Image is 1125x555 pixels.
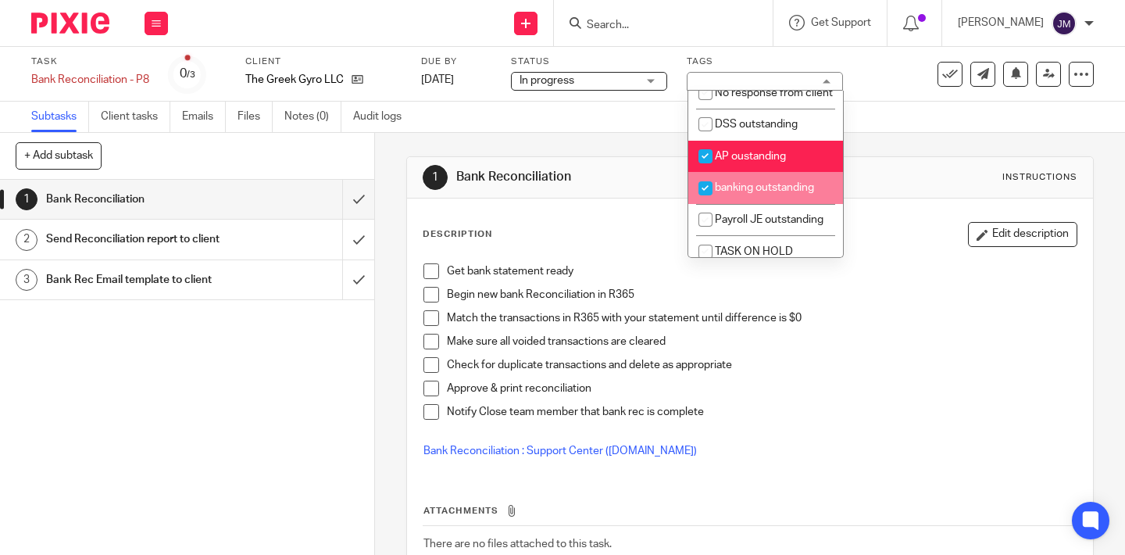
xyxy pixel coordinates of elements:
[958,15,1044,30] p: [PERSON_NAME]
[715,214,823,225] span: Payroll JE outstanding
[31,55,149,68] label: Task
[423,228,492,241] p: Description
[811,17,871,28] span: Get Support
[245,55,402,68] label: Client
[456,169,784,185] h1: Bank Reconciliation
[715,88,833,98] span: No response from client
[447,263,1077,279] p: Get bank statement ready
[46,268,234,292] h1: Bank Rec Email template to client
[187,70,195,79] small: /3
[245,72,344,88] p: The Greek Gyro LLC
[101,102,170,132] a: Client tasks
[585,19,726,33] input: Search
[447,381,1077,396] p: Approve & print reconciliation
[447,404,1077,420] p: Notify Close team member that bank rec is complete
[447,357,1077,373] p: Check for duplicate transactions and delete as appropriate
[16,269,37,291] div: 3
[447,334,1077,349] p: Make sure all voided transactions are cleared
[1052,11,1077,36] img: svg%3E
[31,13,109,34] img: Pixie
[16,229,37,251] div: 2
[237,102,273,132] a: Files
[31,72,149,88] div: Bank Reconciliation - P8
[715,151,786,162] span: AP oustanding
[715,246,793,257] span: TASK ON HOLD
[1002,171,1077,184] div: Instructions
[421,74,454,85] span: [DATE]
[968,222,1077,247] button: Edit description
[715,119,798,130] span: DSS outstanding
[421,55,491,68] label: Due by
[447,310,1077,326] p: Match the transactions in R365 with your statement until difference is $0
[16,188,37,210] div: 1
[182,102,226,132] a: Emails
[447,287,1077,303] p: Begin new bank Reconciliation in R365
[46,227,234,251] h1: Send Reconciliation report to client
[46,188,234,211] h1: Bank Reconciliation
[180,65,195,83] div: 0
[715,182,814,193] span: banking outstanding
[423,507,498,515] span: Attachments
[423,539,612,550] span: There are no files attached to this task.
[423,165,448,190] div: 1
[31,102,89,132] a: Subtasks
[16,142,102,169] button: + Add subtask
[284,102,341,132] a: Notes (0)
[353,102,413,132] a: Audit logs
[423,446,697,457] a: Bank Reconciliation : Support Center ([DOMAIN_NAME])
[511,55,667,68] label: Status
[687,55,843,68] label: Tags
[520,75,574,86] span: In progress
